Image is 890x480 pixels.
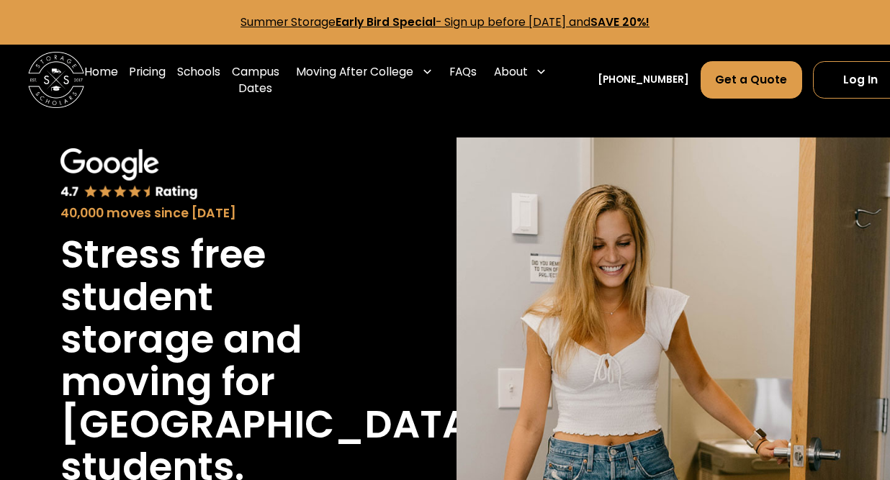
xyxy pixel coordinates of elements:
a: FAQs [449,52,477,108]
a: Campus Dates [232,52,279,108]
h1: [GEOGRAPHIC_DATA] [60,404,489,446]
div: About [494,63,528,80]
div: About [488,52,553,91]
a: Schools [177,52,220,108]
a: Home [84,52,118,108]
div: 40,000 moves since [DATE] [60,204,373,222]
a: Get a Quote [701,61,802,99]
a: Summer StorageEarly Bird Special- Sign up before [DATE] andSAVE 20%! [241,14,649,30]
div: Moving After College [290,52,439,91]
img: Storage Scholars main logo [28,52,84,108]
h1: Stress free student storage and moving for [60,234,373,404]
strong: SAVE 20%! [590,14,649,30]
a: home [28,52,84,108]
a: Pricing [129,52,166,108]
div: Moving After College [296,63,413,80]
img: Google 4.7 star rating [60,148,198,201]
a: [PHONE_NUMBER] [598,73,689,87]
strong: Early Bird Special [336,14,436,30]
